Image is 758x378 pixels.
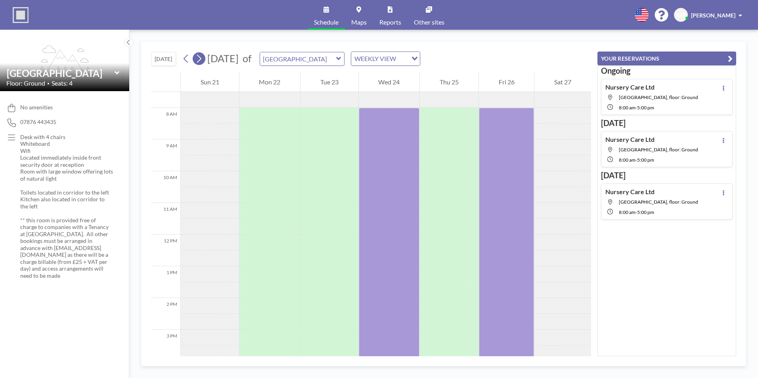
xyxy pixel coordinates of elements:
[605,83,655,91] h4: Nursery Care Ltd
[605,188,655,196] h4: Nursery Care Ltd
[20,104,53,111] span: No amenities
[359,72,420,92] div: Wed 24
[20,189,113,196] p: Toilets located in corridor to the left
[243,52,251,65] span: of
[239,72,301,92] div: Mon 22
[351,19,367,25] span: Maps
[534,72,591,92] div: Sat 27
[605,136,655,143] h4: Nursery Care Ltd
[20,118,56,126] span: 07876 443435
[635,157,637,163] span: -
[260,52,336,65] input: Westhill BC Meeting Room
[20,154,113,168] p: Located immediately inside front security door at reception
[301,72,358,92] div: Tue 23
[151,235,180,266] div: 12 PM
[181,72,239,92] div: Sun 21
[151,298,180,330] div: 2 PM
[151,330,180,361] div: 3 PM
[151,266,180,298] div: 1 PM
[637,105,654,111] span: 5:00 PM
[379,19,401,25] span: Reports
[420,72,479,92] div: Thu 25
[601,118,733,128] h3: [DATE]
[637,209,654,215] span: 5:00 PM
[619,209,635,215] span: 8:00 AM
[20,196,113,210] p: Kitchen also located in corridor to the left
[13,7,29,23] img: organization-logo
[151,76,180,108] div: 7 AM
[47,81,50,86] span: •
[601,170,733,180] h3: [DATE]
[635,105,637,111] span: -
[20,168,113,182] p: Room with large window offering lots of natural light
[619,105,635,111] span: 8:00 AM
[20,147,113,155] p: Wifi
[314,19,339,25] span: Schedule
[151,52,176,66] button: [DATE]
[151,171,180,203] div: 10 AM
[637,157,654,163] span: 5:00 PM
[676,11,685,19] span: KM
[398,53,407,64] input: Search for option
[151,108,180,139] div: 8 AM
[619,147,698,153] span: Westhill BC Meeting Room, floor: Ground
[479,72,534,92] div: Fri 26
[151,139,180,171] div: 9 AM
[20,134,113,141] p: Desk with 4 chairs
[6,79,45,87] span: Floor: Ground
[414,19,444,25] span: Other sites
[7,67,115,79] input: Westhill BC Meeting Room
[619,199,698,205] span: Westhill BC Meeting Room, floor: Ground
[20,217,113,279] p: ** this room is provided free of charge to companies with a Tenancy at [GEOGRAPHIC_DATA]. All oth...
[52,79,73,87] span: Seats: 4
[207,52,239,64] span: [DATE]
[601,66,733,76] h3: Ongoing
[619,157,635,163] span: 8:00 AM
[619,94,698,100] span: Westhill BC Meeting Room, floor: Ground
[20,140,113,147] p: Whiteboard
[151,203,180,235] div: 11 AM
[691,12,735,19] span: [PERSON_NAME]
[597,52,736,65] button: YOUR RESERVATIONS
[351,52,420,65] div: Search for option
[635,209,637,215] span: -
[353,53,398,64] span: WEEKLY VIEW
